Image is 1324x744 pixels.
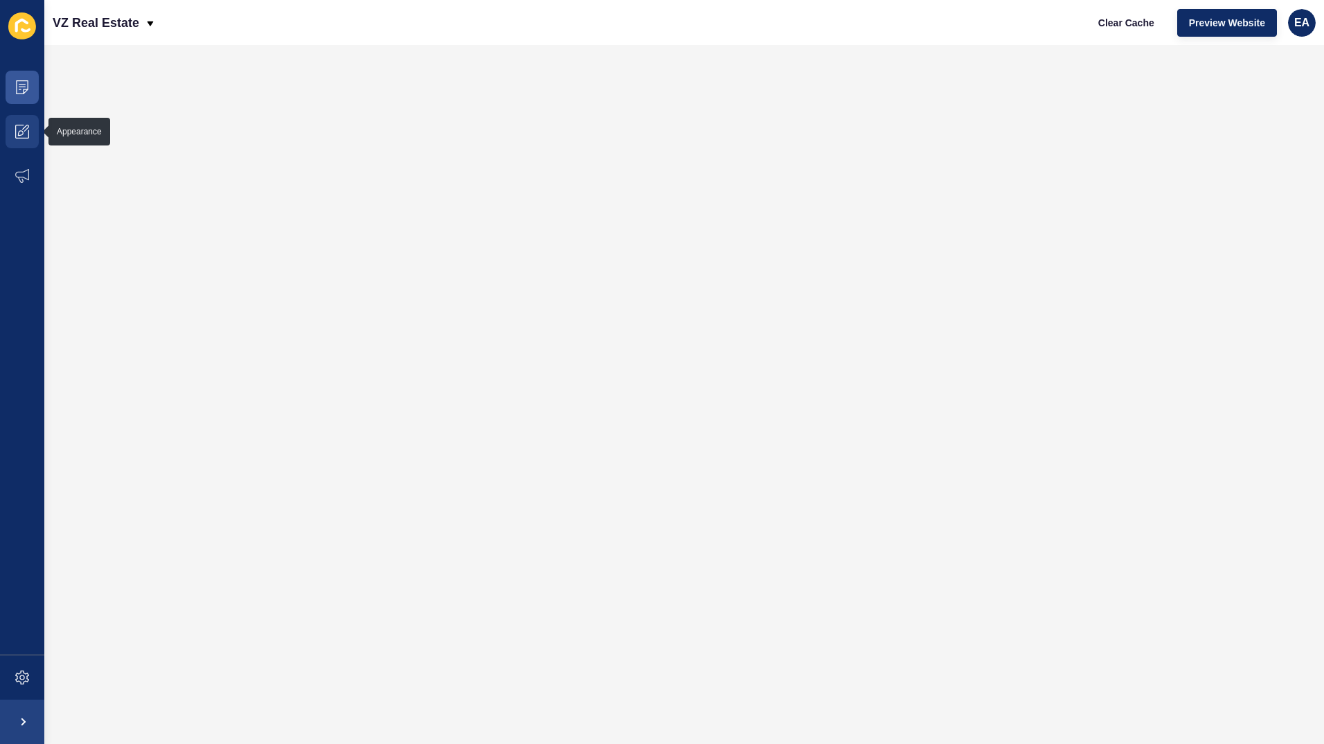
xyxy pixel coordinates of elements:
button: Preview Website [1177,9,1277,37]
span: Preview Website [1189,16,1265,30]
p: VZ Real Estate [53,6,139,40]
div: Appearance [57,126,102,137]
span: EA [1294,16,1309,30]
button: Clear Cache [1086,9,1166,37]
span: Clear Cache [1098,16,1154,30]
